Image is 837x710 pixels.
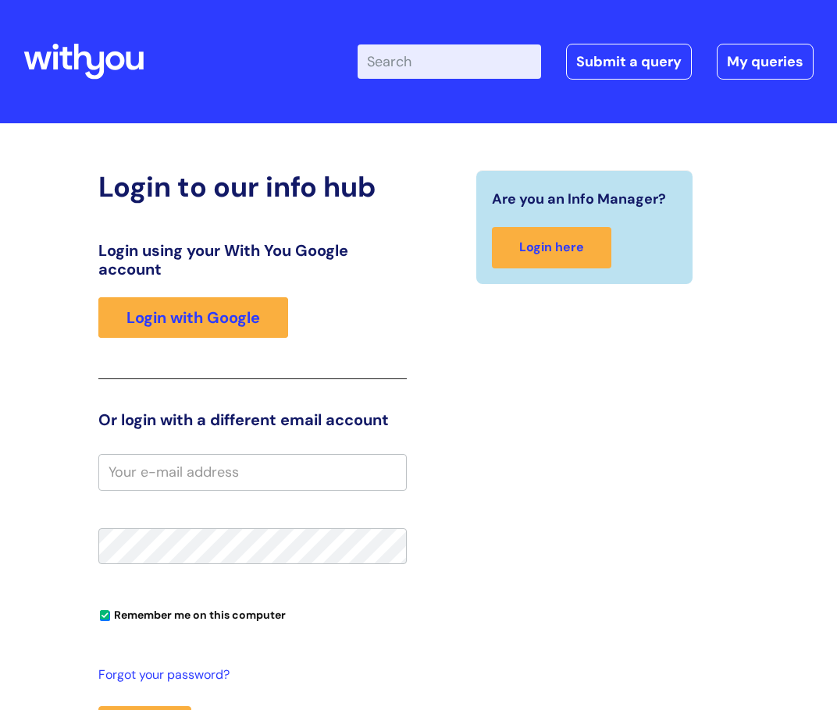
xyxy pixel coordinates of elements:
a: Submit a query [566,44,692,80]
h3: Or login with a different email account [98,410,407,429]
a: Login here [492,227,611,268]
label: Remember me on this computer [98,605,286,622]
h2: Login to our info hub [98,170,407,204]
input: Search [358,44,541,79]
span: Are you an Info Manager? [492,186,666,211]
a: My queries [717,44,814,80]
a: Forgot your password? [98,664,399,687]
input: Remember me on this computer [100,611,110,621]
h3: Login using your With You Google account [98,241,407,279]
input: Your e-mail address [98,454,407,490]
a: Login with Google [98,297,288,338]
div: You can uncheck this option if you're logging in from a shared device [98,602,407,627]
